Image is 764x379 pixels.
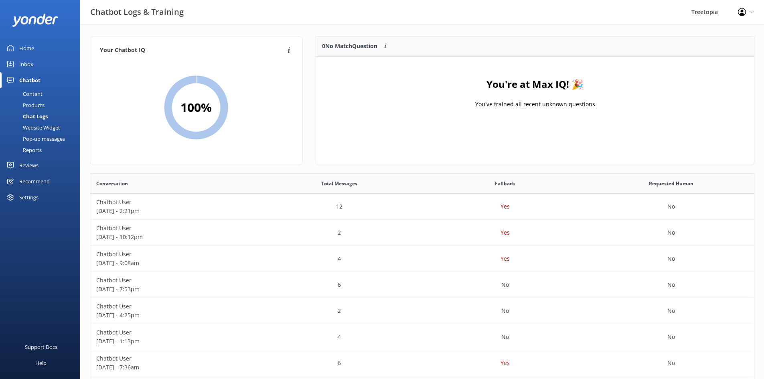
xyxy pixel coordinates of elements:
div: row [90,272,754,298]
p: 12 [336,202,342,211]
p: No [501,332,509,341]
div: Settings [19,189,39,205]
div: Reviews [19,157,39,173]
div: Products [5,99,45,111]
p: No [501,280,509,289]
h4: You're at Max IQ! 🎉 [486,77,584,92]
div: row [90,194,754,220]
span: Fallback [495,180,515,187]
p: [DATE] - 9:08am [96,259,250,268]
div: grid [316,57,754,137]
div: Home [19,40,34,56]
p: 0 No Match Question [322,42,377,51]
div: Content [5,88,43,99]
p: Chatbot User [96,276,250,285]
p: No [667,332,675,341]
p: [DATE] - 7:36am [96,363,250,372]
div: row [90,220,754,246]
p: [DATE] - 10:12pm [96,233,250,241]
p: Yes [501,254,510,263]
p: [DATE] - 2:21pm [96,207,250,215]
p: 4 [338,332,341,341]
div: Inbox [19,56,33,72]
p: Chatbot User [96,354,250,363]
a: Website Widget [5,122,80,133]
img: yonder-white-logo.png [12,14,58,27]
div: row [90,350,754,376]
span: Conversation [96,180,128,187]
span: Total Messages [321,180,357,187]
p: Yes [501,228,510,237]
p: 4 [338,254,341,263]
p: No [667,280,675,289]
p: You've trained all recent unknown questions [475,100,595,109]
p: Chatbot User [96,328,250,337]
div: Website Widget [5,122,60,133]
a: Reports [5,144,80,156]
p: [DATE] - 7:53pm [96,285,250,294]
p: Yes [501,359,510,367]
div: row [90,246,754,272]
p: Chatbot User [96,250,250,259]
p: 6 [338,280,341,289]
p: [DATE] - 4:25pm [96,311,250,320]
p: No [667,228,675,237]
a: Chat Logs [5,111,80,122]
p: No [667,254,675,263]
p: [DATE] - 1:13pm [96,337,250,346]
p: 2 [338,306,341,315]
div: Recommend [19,173,50,189]
p: Chatbot User [96,224,250,233]
p: 6 [338,359,341,367]
h2: 100 % [180,98,212,117]
p: 2 [338,228,341,237]
p: No [667,306,675,315]
p: No [667,202,675,211]
div: Chat Logs [5,111,48,122]
div: Support Docs [25,339,57,355]
p: Yes [501,202,510,211]
p: No [501,306,509,315]
div: Help [35,355,47,371]
div: Pop-up messages [5,133,65,144]
p: No [667,359,675,367]
p: Chatbot User [96,302,250,311]
a: Pop-up messages [5,133,80,144]
a: Products [5,99,80,111]
div: row [90,298,754,324]
div: row [90,324,754,350]
div: Chatbot [19,72,41,88]
p: Chatbot User [96,198,250,207]
span: Requested Human [649,180,693,187]
h3: Chatbot Logs & Training [90,6,184,18]
div: Reports [5,144,42,156]
h4: Your Chatbot IQ [100,46,285,55]
a: Content [5,88,80,99]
